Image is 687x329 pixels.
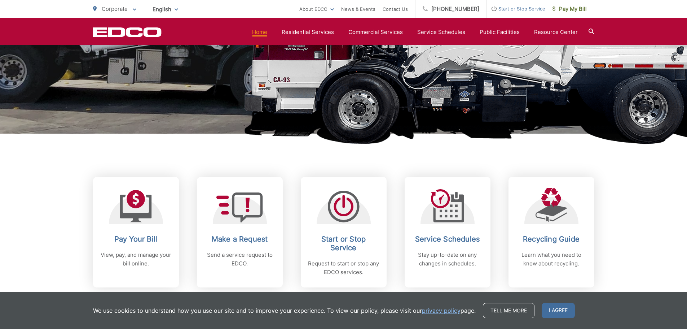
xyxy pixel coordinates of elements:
[147,3,184,16] span: English
[204,235,276,243] h2: Make a Request
[102,5,128,12] span: Corporate
[552,5,587,13] span: Pay My Bill
[542,303,575,318] span: I agree
[299,5,334,13] a: About EDCO
[308,235,379,252] h2: Start or Stop Service
[383,5,408,13] a: Contact Us
[405,177,490,287] a: Service Schedules Stay up-to-date on any changes in schedules.
[308,259,379,277] p: Request to start or stop any EDCO services.
[100,235,172,243] h2: Pay Your Bill
[93,27,162,37] a: EDCD logo. Return to the homepage.
[348,28,403,36] a: Commercial Services
[93,177,179,287] a: Pay Your Bill View, pay, and manage your bill online.
[480,28,520,36] a: Public Facilities
[93,306,476,315] p: We use cookies to understand how you use our site and to improve your experience. To view our pol...
[204,251,276,268] p: Send a service request to EDCO.
[412,251,483,268] p: Stay up-to-date on any changes in schedules.
[197,177,283,287] a: Make a Request Send a service request to EDCO.
[508,177,594,287] a: Recycling Guide Learn what you need to know about recycling.
[282,28,334,36] a: Residential Services
[534,28,578,36] a: Resource Center
[252,28,267,36] a: Home
[417,28,465,36] a: Service Schedules
[516,235,587,243] h2: Recycling Guide
[100,251,172,268] p: View, pay, and manage your bill online.
[516,251,587,268] p: Learn what you need to know about recycling.
[483,303,534,318] a: Tell me more
[341,5,375,13] a: News & Events
[422,306,461,315] a: privacy policy
[412,235,483,243] h2: Service Schedules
